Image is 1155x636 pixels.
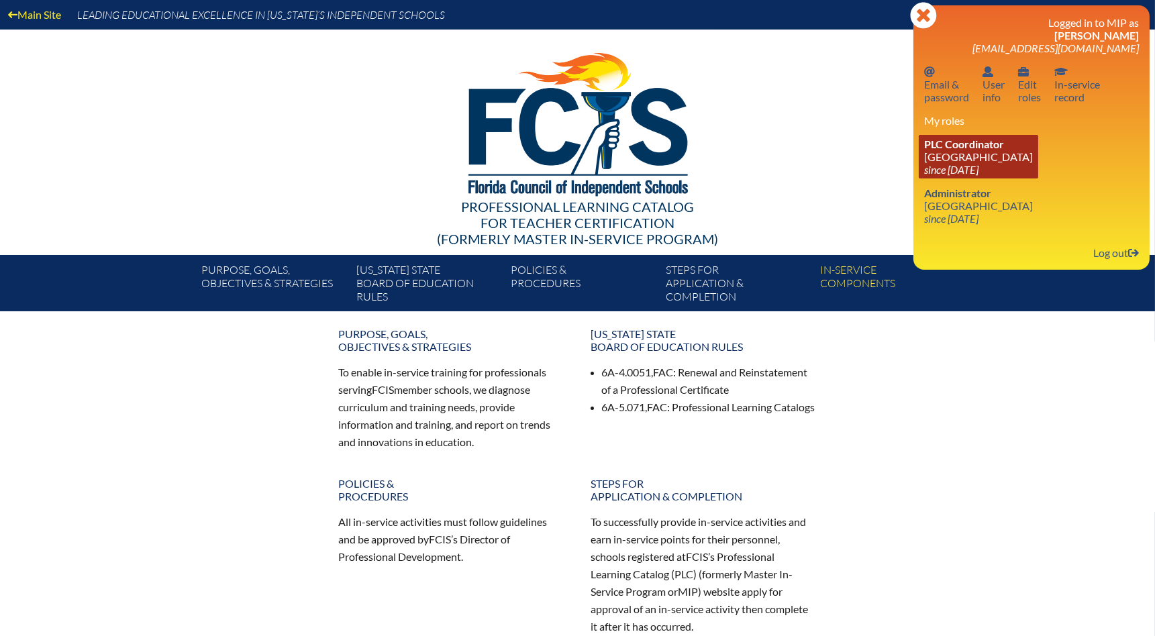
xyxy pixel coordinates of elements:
[654,366,674,378] span: FAC
[1049,62,1105,106] a: In-service recordIn-servicerecord
[439,30,716,213] img: FCISlogo221.eps
[602,364,817,399] li: 6A-4.0051, : Renewal and Reinstatement of a Professional Certificate
[505,260,660,311] a: Policies &Procedures
[660,260,815,311] a: Steps forapplication & completion
[1013,62,1046,106] a: User infoEditroles
[924,163,978,176] i: since [DATE]
[924,114,1139,127] h3: My roles
[924,66,935,77] svg: Email password
[919,184,1038,227] a: Administrator [GEOGRAPHIC_DATA] since [DATE]
[924,138,1004,150] span: PLC Coordinator
[648,401,668,413] span: FAC
[910,2,937,29] svg: Close
[583,322,825,358] a: [US_STATE] StateBoard of Education rules
[372,383,395,396] span: FCIS
[1054,66,1068,77] svg: In-service record
[331,322,572,358] a: Purpose, goals,objectives & strategies
[602,399,817,416] li: 6A-5.071, : Professional Learning Catalogs
[679,585,699,598] span: MIP
[1088,244,1144,262] a: Log outLog out
[924,212,978,225] i: since [DATE]
[924,16,1139,54] h3: Logged in to MIP as
[339,513,564,566] p: All in-service activities must follow guidelines and be approved by ’s Director of Professional D...
[591,513,817,635] p: To successfully provide in-service activities and earn in-service points for their personnel, sch...
[196,260,350,311] a: Purpose, goals,objectives & strategies
[430,533,452,545] span: FCIS
[481,215,674,231] span: for Teacher Certification
[1018,66,1029,77] svg: User info
[983,66,993,77] svg: User info
[1128,248,1139,258] svg: Log out
[687,550,709,563] span: FCIS
[924,187,991,199] span: Administrator
[191,199,964,247] div: Professional Learning Catalog (formerly Master In-service Program)
[351,260,505,311] a: [US_STATE] StateBoard of Education rules
[1054,29,1139,42] span: [PERSON_NAME]
[583,472,825,508] a: Steps forapplication & completion
[919,62,974,106] a: Email passwordEmail &password
[3,5,66,23] a: Main Site
[815,260,969,311] a: In-servicecomponents
[977,62,1010,106] a: User infoUserinfo
[675,568,694,580] span: PLC
[339,364,564,450] p: To enable in-service training for professionals serving member schools, we diagnose curriculum an...
[972,42,1139,54] span: [EMAIL_ADDRESS][DOMAIN_NAME]
[919,135,1038,178] a: PLC Coordinator [GEOGRAPHIC_DATA] since [DATE]
[331,472,572,508] a: Policies &Procedures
